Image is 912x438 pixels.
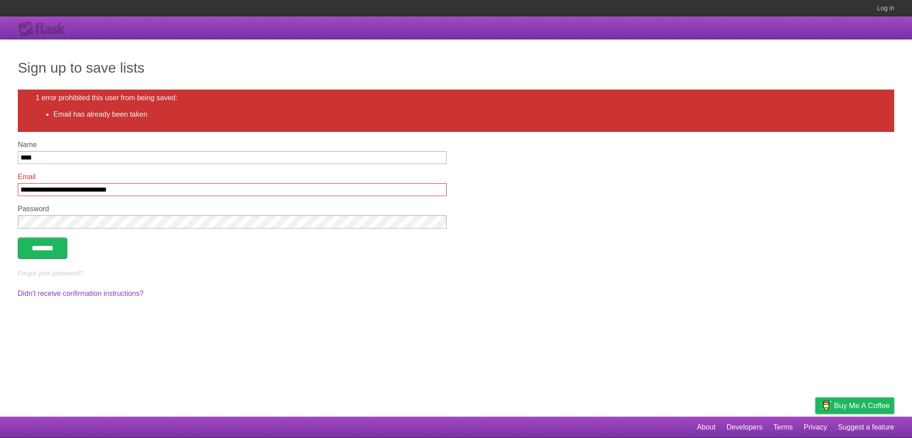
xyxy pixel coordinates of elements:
a: Didn't receive confirmation instructions? [18,290,143,297]
a: Buy me a coffee [815,397,894,414]
a: Suggest a feature [838,419,894,436]
h1: Sign up to save lists [18,57,894,78]
h2: 1 error prohibited this user from being saved: [36,94,876,102]
label: Email [18,173,447,181]
div: Flask [18,21,71,37]
a: Forgot your password? [18,270,83,277]
a: Terms [774,419,793,436]
img: Buy me a coffee [820,398,832,413]
li: Email has already been taken [53,109,876,120]
span: Buy me a coffee [834,398,890,413]
a: Developers [726,419,762,436]
a: Privacy [804,419,827,436]
label: Name [18,141,447,149]
a: About [697,419,716,436]
label: Password [18,205,447,213]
